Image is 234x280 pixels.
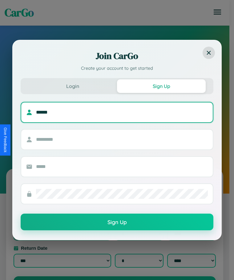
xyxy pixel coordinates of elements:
p: Create your account to get started [21,65,213,72]
button: Login [28,79,117,93]
button: Sign Up [117,79,206,93]
h2: Join CarGo [21,50,213,62]
button: Sign Up [21,214,213,230]
div: Give Feedback [3,127,7,153]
